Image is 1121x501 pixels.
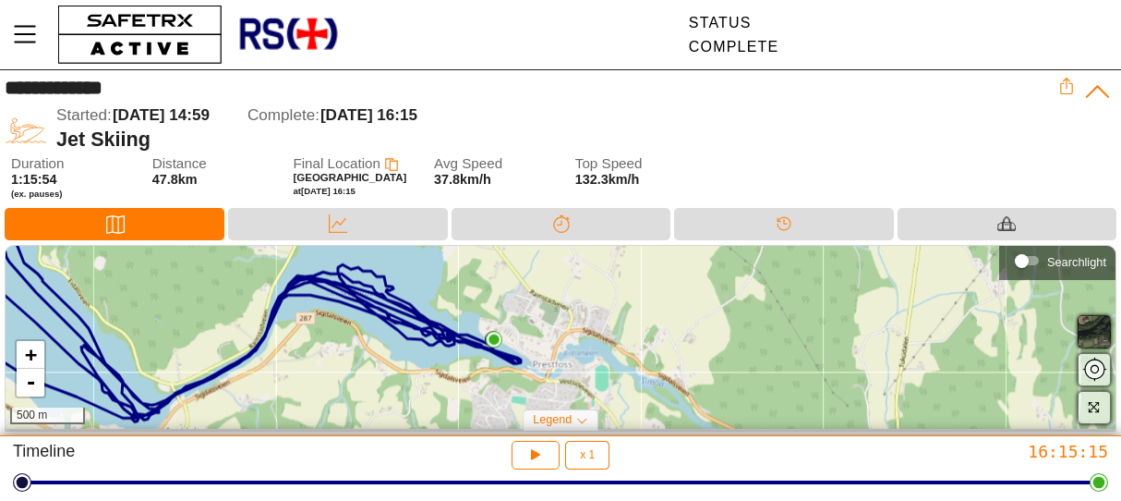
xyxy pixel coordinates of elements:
[10,408,85,424] div: 500 m
[247,106,319,124] span: Complete:
[575,172,640,187] span: 132.3km/h
[5,208,224,240] div: Map
[13,441,374,470] div: Timeline
[17,369,44,397] a: Zoom out
[689,15,779,31] div: Status
[56,128,1058,152] div: Jet Skiing
[1047,255,1106,269] div: Searchlight
[11,156,129,172] span: Duration
[486,331,502,348] img: PathEnd.svg
[565,441,609,470] button: x 1
[56,106,112,124] span: Started:
[434,172,491,187] span: 37.8km/h
[293,155,380,171] span: Final Location
[485,331,501,348] img: PathStart.svg
[434,156,552,172] span: Avg Speed
[11,189,129,200] span: (ex. pauses)
[17,341,44,369] a: Zoom in
[898,208,1116,240] div: Equipment
[293,186,356,196] span: at [DATE] 16:15
[237,5,339,65] img: RescueLogo.png
[1008,247,1106,275] div: Searchlight
[152,172,198,187] span: 47.8km
[113,106,210,124] span: [DATE] 14:59
[228,208,447,240] div: Data
[747,441,1108,462] div: 16:15:15
[152,156,271,172] span: Distance
[674,208,893,240] div: Timeline
[580,449,595,460] span: x 1
[689,39,779,55] div: Complete
[5,106,47,149] img: JET_SKIING.svg
[997,214,1016,233] img: Equipment_Black.svg
[575,156,693,172] span: Top Speed
[452,208,670,240] div: Splits
[320,106,417,124] span: [DATE] 16:15
[11,172,57,187] span: 1:15:54
[533,413,572,426] span: Legend
[293,172,406,183] span: [GEOGRAPHIC_DATA]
